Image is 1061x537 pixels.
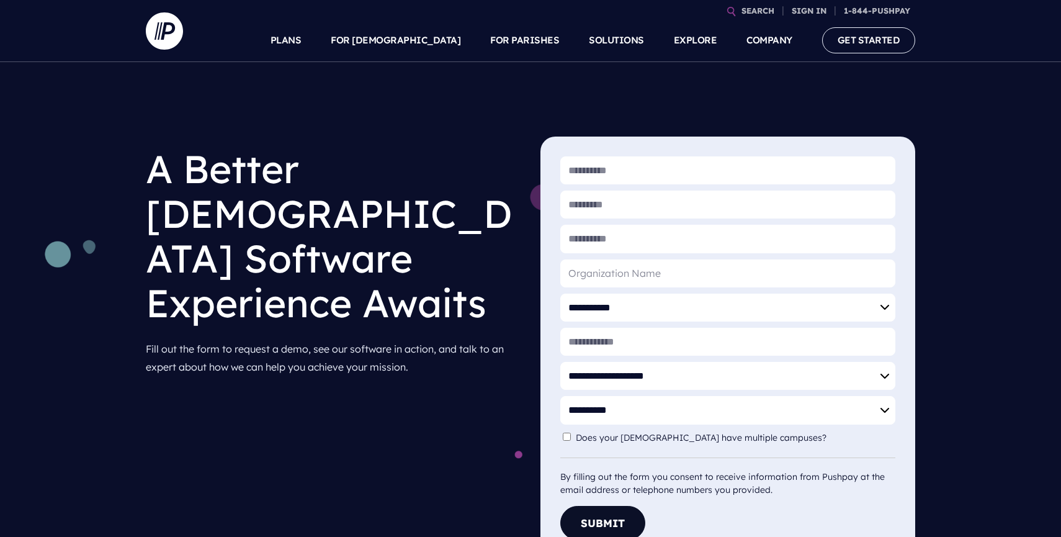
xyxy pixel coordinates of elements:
[146,335,521,381] p: Fill out the form to request a demo, see our software in action, and talk to an expert about how ...
[746,19,792,62] a: COMPANY
[822,27,916,53] a: GET STARTED
[589,19,644,62] a: SOLUTIONS
[560,259,895,287] input: Organization Name
[490,19,559,62] a: FOR PARISHES
[560,458,895,497] div: By filling out the form you consent to receive information from Pushpay at the email address or t...
[674,19,717,62] a: EXPLORE
[146,137,521,335] h1: A Better [DEMOGRAPHIC_DATA] Software Experience Awaits
[576,433,833,443] label: Does your [DEMOGRAPHIC_DATA] have multiple campuses?
[331,19,460,62] a: FOR [DEMOGRAPHIC_DATA]
[271,19,302,62] a: PLANS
